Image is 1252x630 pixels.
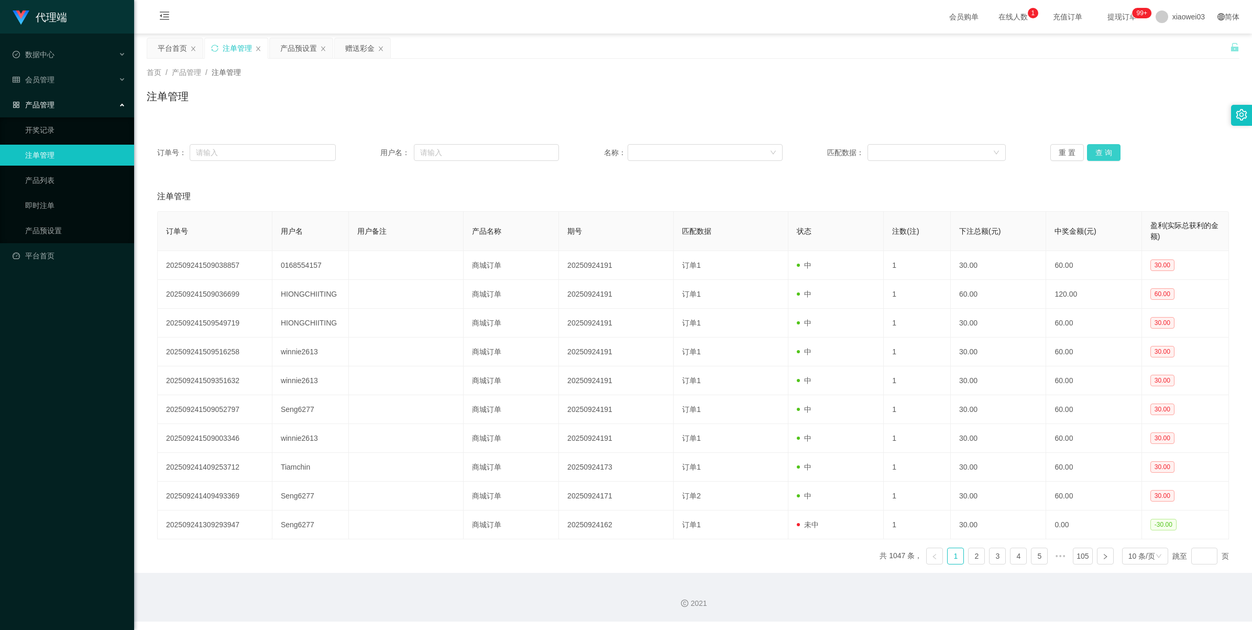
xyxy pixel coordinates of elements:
[147,68,161,77] span: 首页
[1046,510,1141,539] td: 0.00
[993,13,1033,20] span: 在线人数
[926,548,943,564] li: 上一页
[884,453,951,482] td: 1
[25,220,126,241] a: 产品预设置
[797,463,811,471] span: 中
[1102,553,1108,560] i: 图标: right
[682,434,701,442] span: 订单1
[993,149,1000,157] i: 图标: down
[205,68,207,77] span: /
[682,376,701,385] span: 订单1
[1150,317,1174,329] span: 30.00
[464,395,559,424] td: 商城订单
[223,38,252,58] div: 注单管理
[797,492,811,500] span: 中
[1046,280,1141,309] td: 120.00
[378,46,384,52] i: 图标: close
[951,251,1046,280] td: 30.00
[1102,13,1142,20] span: 提现订单
[464,251,559,280] td: 商城订单
[272,453,349,482] td: Tiamchin
[827,147,867,158] span: 匹配数据：
[1052,548,1069,564] span: •••
[255,46,261,52] i: 图标: close
[770,149,776,157] i: 图标: down
[951,510,1046,539] td: 30.00
[682,319,701,327] span: 订单1
[1097,548,1114,564] li: 下一页
[272,280,349,309] td: HIONGCHIITING
[1128,548,1155,564] div: 10 条/页
[1172,548,1229,564] div: 跳至 页
[959,227,1001,235] span: 下注总额(元)
[13,10,29,25] img: logo.9652507e.png
[951,453,1046,482] td: 30.00
[1073,548,1092,564] li: 105
[212,68,241,77] span: 注单管理
[272,251,349,280] td: 0168554157
[1050,144,1084,161] button: 重 置
[884,280,951,309] td: 1
[281,227,303,235] span: 用户名
[1236,109,1247,121] i: 图标: setting
[1031,548,1048,564] li: 5
[682,405,701,414] span: 订单1
[951,366,1046,395] td: 30.00
[797,405,811,414] span: 中
[681,600,688,607] i: 图标: copyright
[464,510,559,539] td: 商城订单
[1046,366,1141,395] td: 60.00
[1031,8,1035,18] p: 1
[13,75,54,84] span: 会员管理
[13,51,20,58] i: 图标: check-circle-o
[951,395,1046,424] td: 30.00
[158,510,272,539] td: 202509241309293947
[1073,548,1092,564] a: 105
[682,520,701,529] span: 订单1
[157,190,191,203] span: 注单管理
[559,280,674,309] td: 20250924191
[1046,453,1141,482] td: 60.00
[1087,144,1121,161] button: 查 询
[951,309,1046,338] td: 30.00
[559,366,674,395] td: 20250924191
[880,548,922,564] li: 共 1047 条，
[1052,548,1069,564] li: 向后 5 页
[969,548,984,564] a: 2
[36,1,67,34] h1: 代理端
[559,338,674,366] td: 20250924191
[272,395,349,424] td: Seng6277
[892,227,919,235] span: 注数(注)
[1150,346,1174,357] span: 30.00
[604,147,628,158] span: 名称：
[1046,424,1141,453] td: 60.00
[884,395,951,424] td: 1
[884,482,951,510] td: 1
[1156,553,1162,560] i: 图标: down
[951,280,1046,309] td: 60.00
[559,309,674,338] td: 20250924191
[797,347,811,356] span: 中
[142,598,1244,609] div: 2021
[158,38,187,58] div: 平台首页
[797,376,811,385] span: 中
[272,482,349,510] td: Seng6277
[797,290,811,298] span: 中
[25,195,126,216] a: 即时注单
[13,101,20,108] i: 图标: appstore-o
[1046,482,1141,510] td: 60.00
[380,147,414,158] span: 用户名：
[1150,490,1174,502] span: 30.00
[884,424,951,453] td: 1
[1046,251,1141,280] td: 60.00
[989,548,1006,564] li: 3
[13,50,54,59] span: 数据中心
[158,482,272,510] td: 202509241409493369
[797,227,811,235] span: 状态
[947,548,964,564] li: 1
[345,38,375,58] div: 赠送彩金
[13,101,54,109] span: 产品管理
[147,1,182,34] i: 图标: menu-fold
[884,338,951,366] td: 1
[166,227,188,235] span: 订单号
